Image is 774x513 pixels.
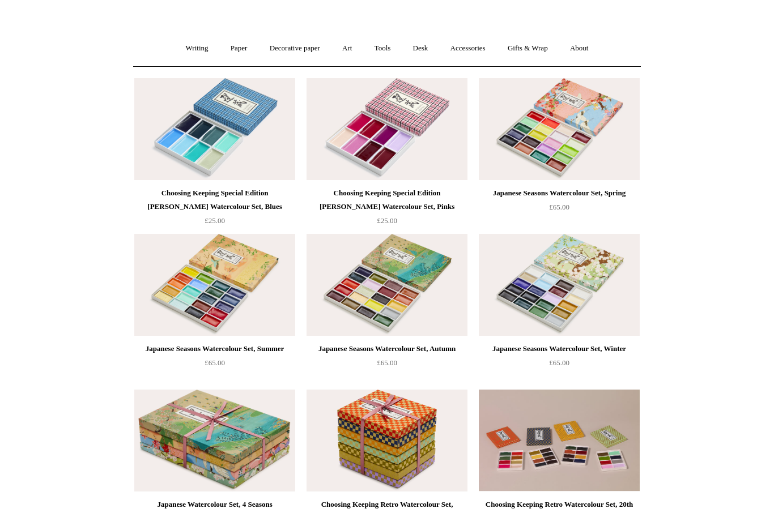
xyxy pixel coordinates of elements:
a: Japanese Watercolour Set, 4 Seasons Japanese Watercolour Set, 4 Seasons [134,390,295,491]
a: Gifts & Wrap [497,33,558,63]
a: Choosing Keeping Retro Watercolour Set, 20th Century Part I Choosing Keeping Retro Watercolour Se... [479,390,640,491]
img: Choosing Keeping Retro Watercolour Set, Decades Collection [307,390,467,491]
img: Japanese Seasons Watercolour Set, Spring [479,78,640,180]
span: £25.00 [205,216,225,225]
img: Choosing Keeping Special Edition Marie-Antoinette Watercolour Set, Blues [134,78,295,180]
img: Japanese Watercolour Set, 4 Seasons [134,390,295,491]
img: Japanese Seasons Watercolour Set, Autumn [307,234,467,336]
a: Choosing Keeping Special Edition Marie-Antoinette Watercolour Set, Pinks Choosing Keeping Special... [307,78,467,180]
div: Japanese Seasons Watercolour Set, Autumn [309,342,465,356]
img: Japanese Seasons Watercolour Set, Winter [479,234,640,336]
span: £65.00 [377,358,397,367]
a: Art [332,33,362,63]
img: Choosing Keeping Special Edition Marie-Antoinette Watercolour Set, Pinks [307,78,467,180]
a: Choosing Keeping Special Edition [PERSON_NAME] Watercolour Set, Blues £25.00 [134,186,295,233]
a: Japanese Seasons Watercolour Set, Autumn Japanese Seasons Watercolour Set, Autumn [307,234,467,336]
a: Japanese Seasons Watercolour Set, Winter Japanese Seasons Watercolour Set, Winter [479,234,640,336]
span: £25.00 [377,216,397,225]
a: Tools [364,33,401,63]
a: Japanese Seasons Watercolour Set, Winter £65.00 [479,342,640,388]
div: Japanese Seasons Watercolour Set, Spring [482,186,637,200]
span: £65.00 [549,358,569,367]
a: Paper [220,33,258,63]
img: Choosing Keeping Retro Watercolour Set, 20th Century Part I [479,390,640,491]
div: Choosing Keeping Special Edition [PERSON_NAME] Watercolour Set, Blues [137,186,292,213]
a: Writing [176,33,219,63]
a: About [560,33,599,63]
img: Japanese Seasons Watercolour Set, Summer [134,234,295,336]
a: Accessories [440,33,496,63]
div: Japanese Seasons Watercolour Set, Summer [137,342,292,356]
a: Decorative paper [260,33,330,63]
a: Japanese Seasons Watercolour Set, Summer £65.00 [134,342,295,388]
div: Japanese Seasons Watercolour Set, Winter [482,342,637,356]
a: Choosing Keeping Retro Watercolour Set, Decades Collection Choosing Keeping Retro Watercolour Set... [307,390,467,491]
a: Japanese Seasons Watercolour Set, Spring £65.00 [479,186,640,233]
div: Japanese Watercolour Set, 4 Seasons [137,498,292,511]
span: £65.00 [549,203,569,211]
a: Choosing Keeping Special Edition [PERSON_NAME] Watercolour Set, Pinks £25.00 [307,186,467,233]
a: Japanese Seasons Watercolour Set, Summer Japanese Seasons Watercolour Set, Summer [134,234,295,336]
a: Japanese Seasons Watercolour Set, Autumn £65.00 [307,342,467,388]
div: Choosing Keeping Special Edition [PERSON_NAME] Watercolour Set, Pinks [309,186,465,213]
span: £65.00 [205,358,225,367]
a: Desk [403,33,439,63]
a: Choosing Keeping Special Edition Marie-Antoinette Watercolour Set, Blues Choosing Keeping Special... [134,78,295,180]
a: Japanese Seasons Watercolour Set, Spring Japanese Seasons Watercolour Set, Spring [479,78,640,180]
